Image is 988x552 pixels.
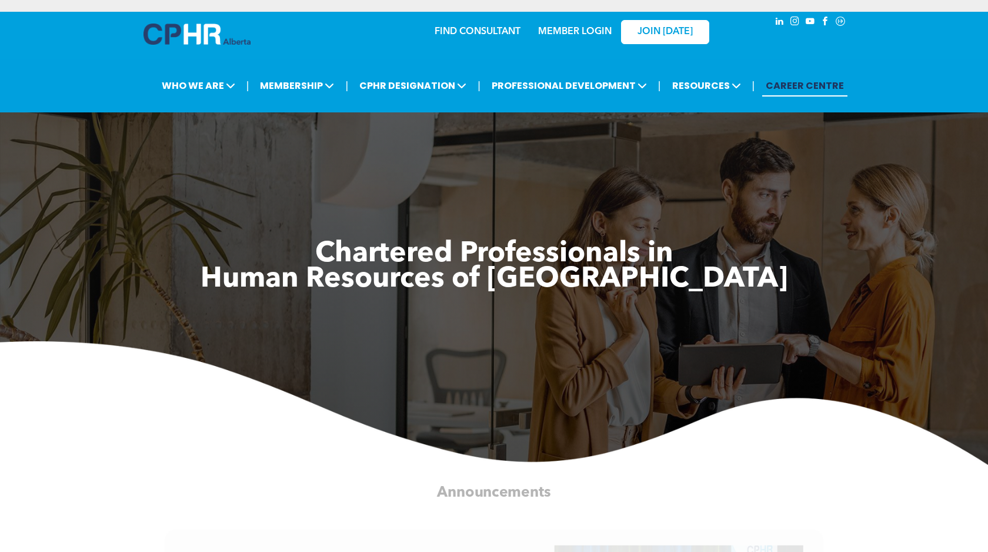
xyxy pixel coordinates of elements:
li: | [246,74,249,98]
a: JOIN [DATE] [621,20,709,44]
li: | [752,74,755,98]
a: youtube [803,15,816,31]
span: Announcements [437,486,550,500]
span: MEMBERSHIP [256,75,338,97]
a: facebook [819,15,832,31]
span: JOIN [DATE] [637,26,693,38]
li: | [345,74,348,98]
a: linkedin [773,15,786,31]
span: PROFESSIONAL DEVELOPMENT [488,75,650,97]
img: A blue and white logo for cp alberta [143,24,251,45]
a: FIND CONSULTANT [435,27,520,36]
a: MEMBER LOGIN [538,27,612,36]
span: Chartered Professionals in [315,240,673,268]
span: Human Resources of [GEOGRAPHIC_DATA] [201,265,787,294]
a: instagram [788,15,801,31]
a: CAREER CENTRE [762,75,847,97]
span: WHO WE ARE [158,75,239,97]
li: | [658,74,661,98]
a: Social network [834,15,847,31]
span: RESOURCES [669,75,745,97]
li: | [478,74,480,98]
span: CPHR DESIGNATION [356,75,470,97]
